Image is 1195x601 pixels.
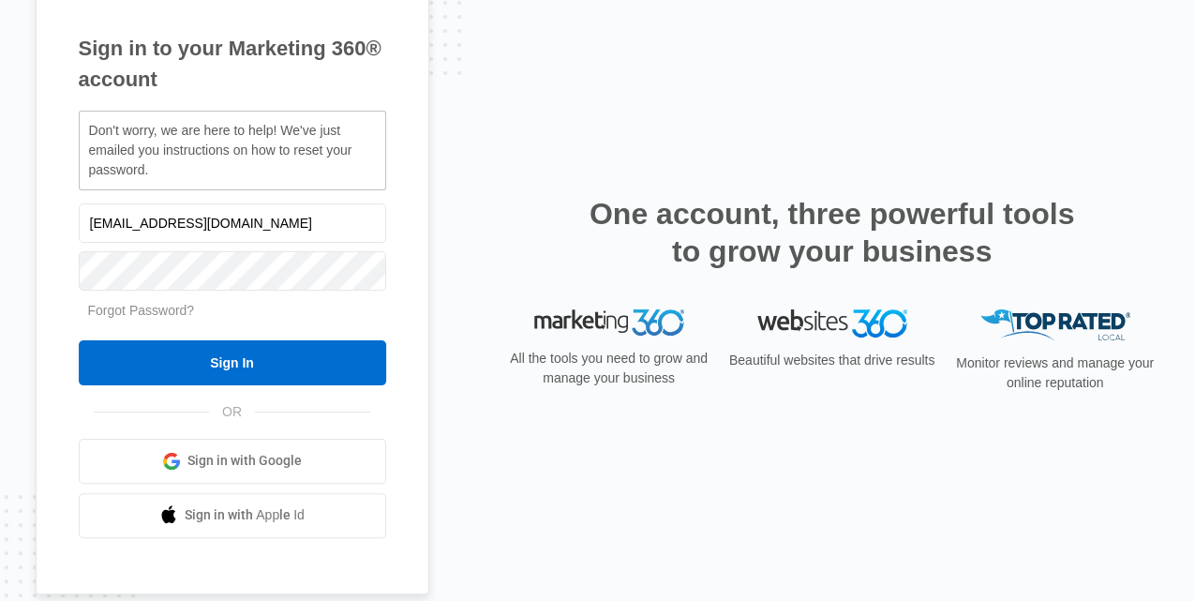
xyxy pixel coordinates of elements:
img: Top Rated Local [980,309,1130,340]
span: Sign in with Apple Id [185,505,305,525]
a: Sign in with Apple Id [79,493,386,538]
h2: One account, three powerful tools to grow your business [584,195,1081,270]
h1: Sign in to your Marketing 360® account [79,33,386,95]
span: OR [209,402,255,422]
span: Don't worry, we are here to help! We've just emailed you instructions on how to reset your password. [89,123,352,177]
a: Sign in with Google [79,439,386,484]
a: Forgot Password? [88,303,195,318]
p: Beautiful websites that drive results [727,351,937,370]
img: Websites 360 [757,309,907,337]
img: Marketing 360 [534,309,684,336]
input: Email [79,203,386,243]
input: Sign In [79,340,386,385]
span: Sign in with Google [187,451,302,471]
p: Monitor reviews and manage your online reputation [950,353,1160,393]
p: All the tools you need to grow and manage your business [504,349,714,388]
